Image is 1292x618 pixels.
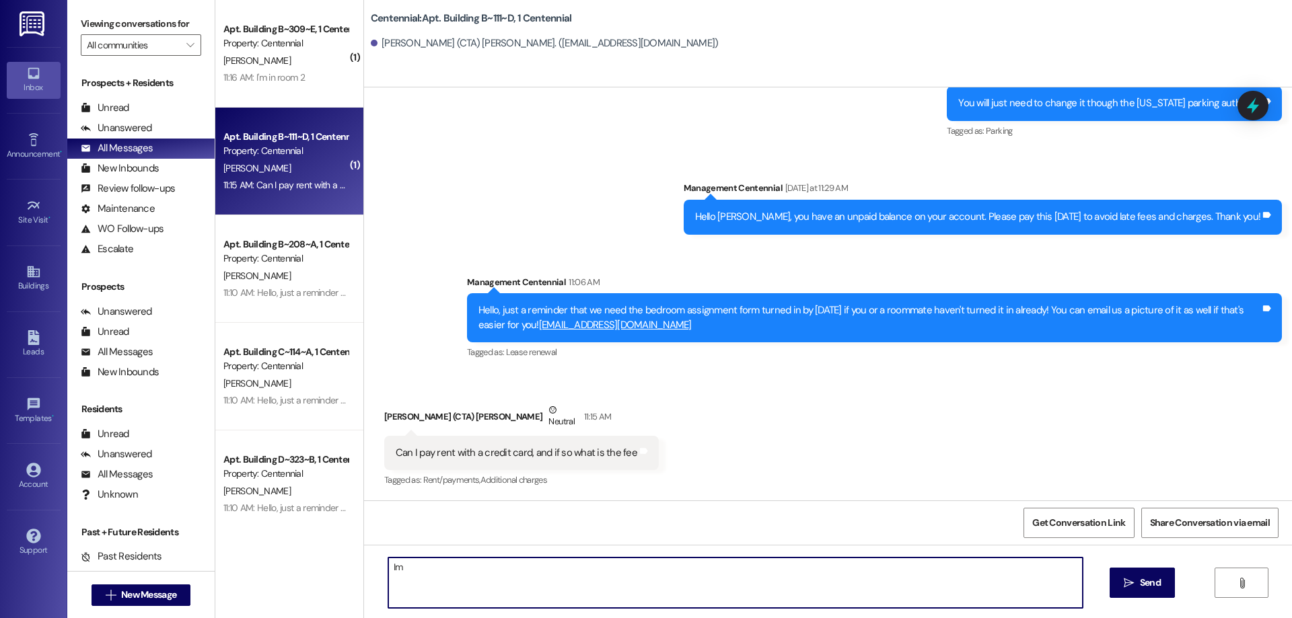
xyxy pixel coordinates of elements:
button: Share Conversation via email [1141,508,1279,538]
div: Can I pay rent with a credit card, and if so what is the fee [396,446,637,460]
a: Support [7,525,61,561]
div: Property: Centennial [223,359,348,373]
label: Viewing conversations for [81,13,201,34]
div: Apt. Building B~111~D, 1 Centennial [223,130,348,144]
div: Prospects + Residents [67,76,215,90]
div: Unread [81,325,129,339]
div: Unanswered [81,121,152,135]
span: Additional charges [480,474,547,486]
span: Send [1140,576,1161,590]
div: Tagged as: [947,121,1282,141]
i:  [1237,578,1247,588]
div: 11:16 AM: I'm in room 2 [223,71,305,83]
div: Past + Future Residents [67,525,215,539]
div: 11:15 AM [581,410,612,424]
span: [PERSON_NAME] [223,162,291,174]
button: Get Conversation Link [1024,508,1134,538]
div: Neutral [546,403,577,431]
div: 11:10 AM: Hello, just a reminder that we need the bedroom assignment form turned in by [DATE] if ... [223,286,1159,299]
i:  [186,40,194,50]
div: Apt. Building B~208~A, 1 Centennial [223,237,348,252]
div: Management Centennial [467,275,1282,294]
a: Buildings [7,260,61,297]
div: Unknown [81,488,138,502]
div: Hello, just a reminder that we need the bedroom assignment form turned in by [DATE] if you or a r... [478,303,1260,332]
a: [EMAIL_ADDRESS][DOMAIN_NAME] [539,318,692,332]
div: Apt. Building C~114~A, 1 Centennial [223,345,348,359]
a: Templates • [7,393,61,429]
div: New Inbounds [81,365,159,379]
div: Apt. Building B~309~E, 1 Centennial [223,22,348,36]
span: Parking [986,125,1012,137]
div: Property: Centennial [223,467,348,481]
div: Property: Centennial [223,144,348,158]
div: Residents [67,402,215,416]
div: WO Follow-ups [81,222,164,236]
div: 11:10 AM: Hello, just a reminder that we need the bedroom assignment form turned in by [DATE] if ... [223,502,1159,514]
span: [PERSON_NAME] [223,270,291,282]
div: Review follow-ups [81,182,175,196]
div: Prospects [67,280,215,294]
div: Hello [PERSON_NAME], you have an unpaid balance on your account. Please pay this [DATE] to avoid ... [695,210,1261,224]
a: Site Visit • [7,194,61,231]
div: Tagged as: [467,342,1282,362]
span: • [60,147,62,157]
div: 11:15 AM: Can I pay rent with a credit card, and if so what is the fee [223,179,480,191]
div: Management Centennial [684,181,1283,200]
button: New Message [92,584,191,606]
div: All Messages [81,141,153,155]
div: Property: Centennial [223,36,348,50]
div: 11:06 AM [565,275,600,289]
div: [PERSON_NAME] (CTA) [PERSON_NAME]. ([EMAIL_ADDRESS][DOMAIN_NAME]) [371,36,719,50]
textarea: Im [388,557,1083,608]
div: All Messages [81,467,153,481]
div: Unanswered [81,447,152,461]
span: • [52,412,54,421]
span: Get Conversation Link [1032,516,1125,530]
span: [PERSON_NAME] [223,485,291,497]
button: Send [1110,568,1175,598]
div: [PERSON_NAME] (CTA) [PERSON_NAME] [384,403,659,436]
div: Apt. Building D~323~B, 1 Centennial [223,453,348,467]
div: Maintenance [81,202,155,216]
span: New Message [121,588,176,602]
div: Past Residents [81,549,162,564]
span: Share Conversation via email [1150,516,1270,530]
span: [PERSON_NAME] [223,54,291,67]
a: Account [7,459,61,495]
div: You will just need to change it though the [US_STATE] parking authority [958,96,1260,110]
div: 11:10 AM: Hello, just a reminder that we need the bedroom assignment form turned in by [DATE] if ... [223,394,1159,406]
div: Unread [81,427,129,441]
input: All communities [87,34,180,56]
span: Lease renewal [506,346,557,358]
img: ResiDesk Logo [20,11,47,36]
div: Tagged as: [384,470,659,490]
div: Property: Centennial [223,252,348,266]
i:  [1124,578,1134,588]
a: Leads [7,326,61,362]
a: Inbox [7,62,61,98]
div: Escalate [81,242,133,256]
i:  [106,590,116,601]
span: [PERSON_NAME] [223,377,291,389]
div: All Messages [81,345,153,359]
span: • [48,213,50,223]
div: Unanswered [81,305,152,319]
div: New Inbounds [81,161,159,176]
span: Rent/payments , [423,474,480,486]
b: Centennial: Apt. Building B~111~D, 1 Centennial [371,11,572,26]
div: Unread [81,101,129,115]
div: [DATE] at 11:29 AM [782,181,848,195]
